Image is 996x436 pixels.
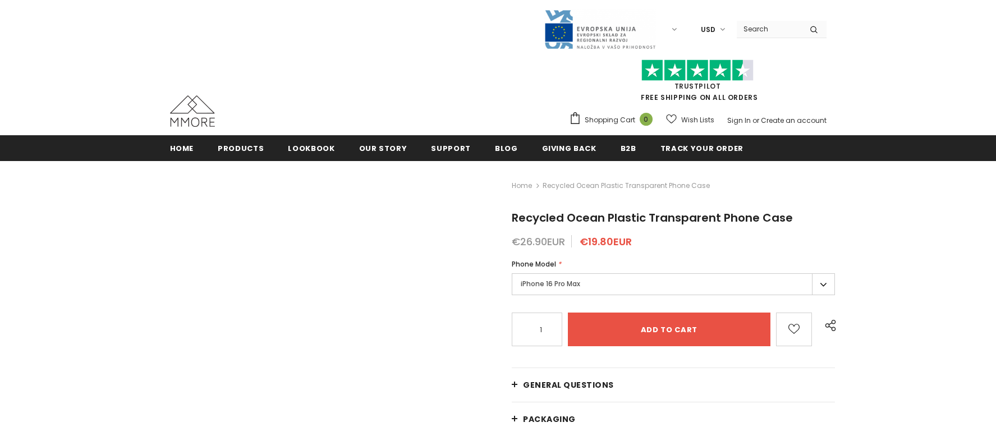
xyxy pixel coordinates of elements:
a: General Questions [512,368,835,402]
label: iPhone 16 Pro Max [512,273,835,295]
a: Create an account [761,116,827,125]
span: Phone Model [512,259,556,269]
input: Add to cart [568,313,770,346]
a: Shopping Cart 0 [569,112,658,128]
span: Home [170,143,194,154]
span: €26.90EUR [512,235,565,249]
span: B2B [621,143,636,154]
span: Recycled Ocean Plastic Transparent Phone Case [512,210,793,226]
a: PACKAGING [512,402,835,436]
span: Shopping Cart [585,114,635,126]
span: Recycled Ocean Plastic Transparent Phone Case [543,179,710,192]
span: €19.80EUR [580,235,632,249]
span: FREE SHIPPING ON ALL ORDERS [569,65,827,102]
input: Search Site [737,21,801,37]
a: Javni Razpis [544,24,656,34]
a: Track your order [660,135,743,160]
img: Trust Pilot Stars [641,59,754,81]
span: or [752,116,759,125]
a: Blog [495,135,518,160]
a: Wish Lists [666,110,714,130]
span: Our Story [359,143,407,154]
span: Blog [495,143,518,154]
img: MMORE Cases [170,95,215,127]
a: Lookbook [288,135,334,160]
span: support [431,143,471,154]
a: Home [170,135,194,160]
span: Wish Lists [681,114,714,126]
span: 0 [640,113,653,126]
a: Trustpilot [674,81,721,91]
span: Lookbook [288,143,334,154]
span: Track your order [660,143,743,154]
a: Giving back [542,135,596,160]
a: Sign In [727,116,751,125]
a: Products [218,135,264,160]
a: support [431,135,471,160]
img: Javni Razpis [544,9,656,50]
span: General Questions [523,379,614,391]
a: B2B [621,135,636,160]
span: USD [701,24,715,35]
span: Products [218,143,264,154]
span: Giving back [542,143,596,154]
a: Our Story [359,135,407,160]
a: Home [512,179,532,192]
span: PACKAGING [523,414,576,425]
